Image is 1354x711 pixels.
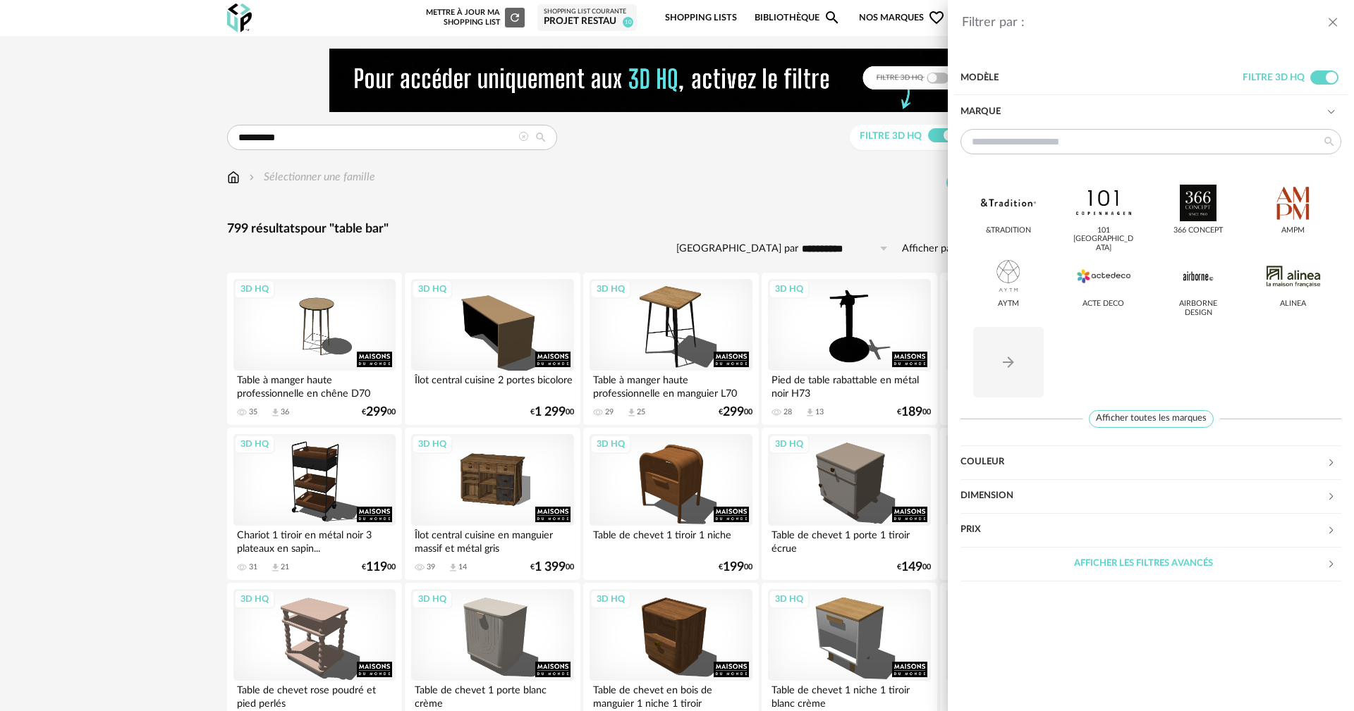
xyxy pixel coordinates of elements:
[960,547,1326,581] div: Afficher les filtres avancés
[960,61,1243,95] div: Modèle
[1073,226,1134,254] div: 101 [GEOGRAPHIC_DATA]
[960,479,1326,513] div: Dimension
[998,299,1019,309] div: AYTM
[1326,14,1340,32] button: close drawer
[1281,226,1305,235] div: AMPM
[960,95,1326,129] div: Marque
[1173,226,1223,235] div: 366 Concept
[960,129,1341,446] div: Marque
[1000,357,1017,366] span: Arrow Right icon
[1243,73,1305,82] span: Filtre 3D HQ
[960,480,1341,514] div: Dimension
[960,446,1341,480] div: Couleur
[1082,299,1124,309] div: Acte DECO
[986,226,1031,235] div: &tradition
[1089,410,1214,428] span: Afficher toutes les marques
[962,15,1326,31] div: Filtrer par :
[960,95,1341,129] div: Marque
[960,548,1341,581] div: Afficher les filtres avancés
[1280,299,1306,309] div: Alinea
[973,327,1044,397] button: Arrow Right icon
[960,513,1326,547] div: Prix
[1168,299,1229,318] div: Airborne Design
[960,445,1326,479] div: Couleur
[960,514,1341,548] div: Prix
